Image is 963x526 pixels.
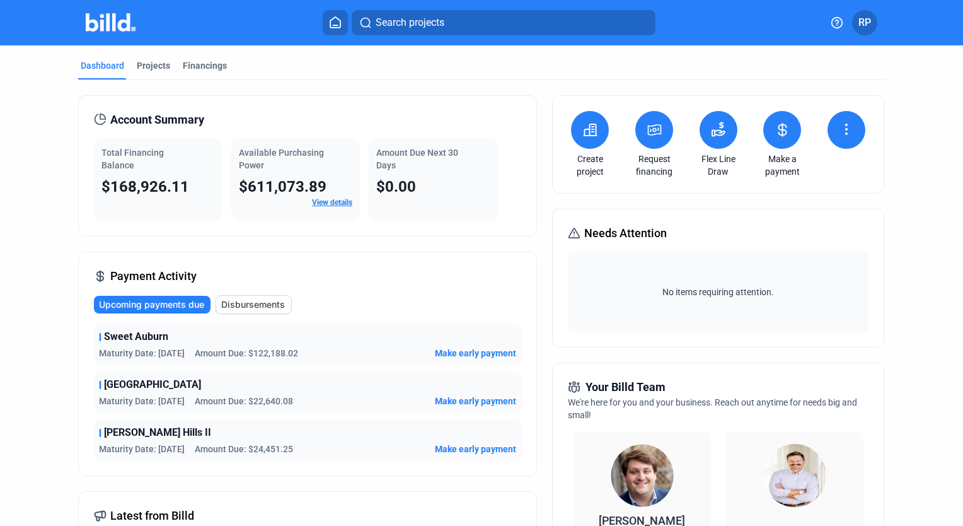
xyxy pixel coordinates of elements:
a: Request financing [632,153,676,178]
button: Make early payment [435,395,516,407]
span: Available Purchasing Power [239,148,324,170]
a: Create project [568,153,612,178]
span: Search projects [376,15,444,30]
a: View details [312,198,352,207]
button: RP [852,10,877,35]
span: Total Financing Balance [101,148,164,170]
span: Amount Due: $122,188.02 [195,347,298,359]
span: We're here for you and your business. Reach out anytime for needs big and small! [568,397,857,420]
div: Projects [137,59,170,72]
span: $0.00 [376,178,416,196]
span: Disbursements [221,298,285,311]
span: Latest from Billd [110,507,194,525]
span: Amount Due: $24,451.25 [195,443,293,455]
span: RP [858,15,871,30]
img: Relationship Manager [611,444,674,507]
span: $611,073.89 [239,178,326,196]
span: Your Billd Team [585,378,666,396]
button: Disbursements [216,295,292,314]
span: Amount Due: $22,640.08 [195,395,293,407]
span: [PERSON_NAME] Hills II [104,425,211,440]
span: [GEOGRAPHIC_DATA] [104,377,201,392]
span: Needs Attention [584,225,667,242]
img: Territory Manager [763,444,826,507]
span: Maturity Date: [DATE] [99,347,185,359]
span: Upcoming payments due [99,298,204,311]
span: Sweet Auburn [104,329,168,344]
img: Billd Company Logo [86,13,136,32]
button: Make early payment [435,443,516,455]
span: Amount Due Next 30 Days [376,148,458,170]
a: Make a payment [760,153,804,178]
a: Flex Line Draw [696,153,741,178]
span: Payment Activity [110,267,197,285]
span: $168,926.11 [101,178,189,196]
button: Make early payment [435,347,516,359]
button: Search projects [352,10,655,35]
span: No items requiring attention. [573,286,863,298]
span: Maturity Date: [DATE] [99,395,185,407]
div: Dashboard [81,59,124,72]
span: Maturity Date: [DATE] [99,443,185,455]
button: Upcoming payments due [94,296,210,313]
span: Account Summary [110,111,204,129]
div: Financings [183,59,227,72]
